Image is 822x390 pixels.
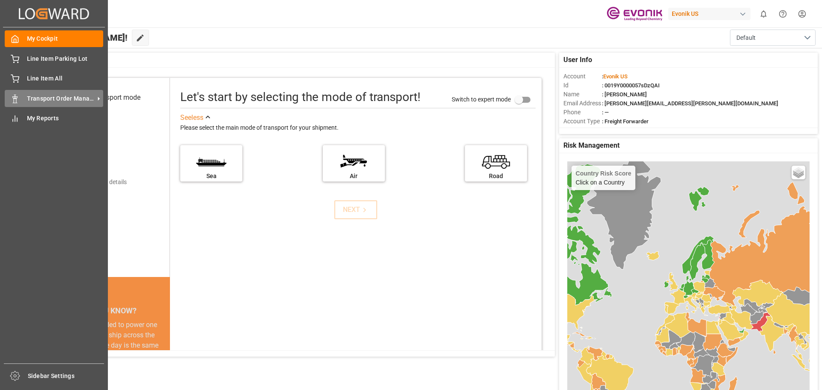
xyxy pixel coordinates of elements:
[563,140,619,151] span: Risk Management
[563,55,592,65] span: User Info
[185,172,238,181] div: Sea
[27,74,104,83] span: Line Item All
[469,172,523,181] div: Road
[736,33,756,42] span: Default
[754,4,773,24] button: show 0 new notifications
[57,320,160,381] div: The energy needed to power one large container ship across the ocean in a single day is the same ...
[602,118,649,125] span: : Freight Forwarder
[563,108,602,117] span: Phone
[602,100,778,107] span: : [PERSON_NAME][EMAIL_ADDRESS][PERSON_NAME][DOMAIN_NAME]
[576,170,631,177] h4: Country Risk Score
[773,4,792,24] button: Help Center
[792,166,805,179] a: Layers
[334,200,377,219] button: NEXT
[46,302,170,320] div: DID YOU KNOW?
[27,114,104,123] span: My Reports
[668,8,751,20] div: Evonik US
[602,73,628,80] span: :
[668,6,754,22] button: Evonik US
[563,72,602,81] span: Account
[602,109,609,116] span: : —
[28,372,104,381] span: Sidebar Settings
[730,30,816,46] button: open menu
[563,81,602,90] span: Id
[602,91,647,98] span: : [PERSON_NAME]
[452,95,511,102] span: Switch to expert mode
[563,90,602,99] span: Name
[27,34,104,43] span: My Cockpit
[5,110,103,127] a: My Reports
[327,172,381,181] div: Air
[36,30,128,46] span: Hello [PERSON_NAME]!
[180,123,536,133] div: Please select the main mode of transport for your shipment.
[563,117,602,126] span: Account Type
[5,50,103,67] a: Line Item Parking Lot
[180,88,420,106] div: Let's start by selecting the mode of transport!
[27,94,95,103] span: Transport Order Management
[343,205,369,215] div: NEXT
[603,73,628,80] span: Evonik US
[602,82,660,89] span: : 0019Y0000057sDzQAI
[607,6,662,21] img: Evonik-brand-mark-Deep-Purple-RGB.jpeg_1700498283.jpeg
[576,170,631,186] div: Click on a Country
[5,70,103,87] a: Line Item All
[27,54,104,63] span: Line Item Parking Lot
[5,30,103,47] a: My Cockpit
[180,113,203,123] div: See less
[563,99,602,108] span: Email Address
